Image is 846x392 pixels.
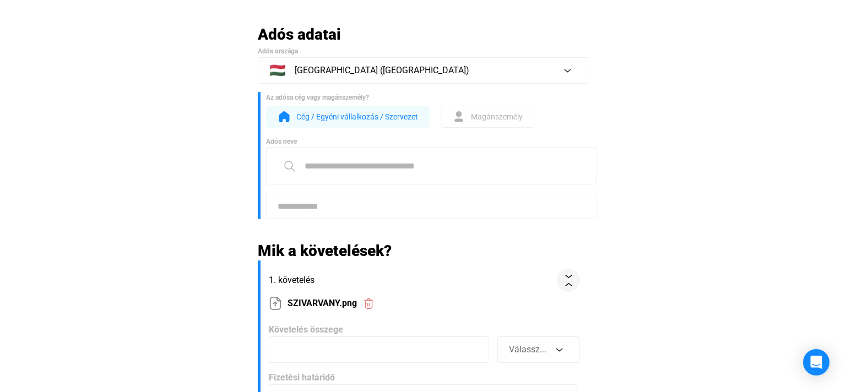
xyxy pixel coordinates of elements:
img: upload-paper [269,297,282,310]
span: SZIVARVANY.png [288,297,357,310]
div: Az adósa cég vagy magánszemély? [266,92,588,103]
span: Cég / Egyéni vállalkozás / Szervezet [296,110,418,123]
button: trash-red [357,292,380,315]
span: Adós országa [258,47,298,55]
span: Válassz... [509,344,546,355]
button: form-orgCég / Egyéni vállalkozás / Szervezet [266,106,430,128]
span: Fizetési határidő [269,372,335,383]
span: Követelés összege [269,324,343,335]
img: form-org [278,110,291,123]
span: 🇭🇺 [269,64,286,77]
div: Adós neve [266,136,588,147]
span: [GEOGRAPHIC_DATA] ([GEOGRAPHIC_DATA]) [295,64,469,77]
button: form-indMagánszemély [441,106,534,128]
img: trash-red [363,298,375,309]
button: Válassz... [497,336,580,363]
button: 🇭🇺[GEOGRAPHIC_DATA] ([GEOGRAPHIC_DATA]) [258,57,588,84]
h2: Adós adatai [258,25,588,44]
span: Magánszemély [471,110,523,123]
span: 1. követelés [269,274,552,287]
button: collapse [557,269,580,292]
img: form-ind [452,110,465,123]
img: collapse [563,275,574,286]
h2: Mik a követelések? [258,241,588,260]
div: Open Intercom Messenger [803,349,829,375]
